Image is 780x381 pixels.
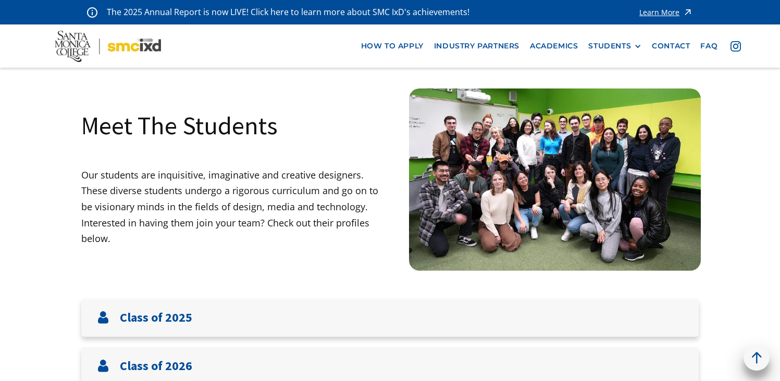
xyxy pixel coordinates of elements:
[744,345,770,371] a: back to top
[97,311,109,324] img: User icon
[588,42,641,50] div: STUDENTS
[429,36,525,56] a: industry partners
[588,42,631,50] div: STUDENTS
[97,360,109,372] img: User icon
[683,5,693,19] img: icon - arrow - alert
[647,36,695,56] a: contact
[55,31,161,62] img: Santa Monica College - SMC IxD logo
[120,310,192,325] h3: Class of 2025
[87,7,97,18] img: icon - information - alert
[695,36,723,56] a: faq
[525,36,583,56] a: Academics
[81,167,390,247] p: Our students are inquisitive, imaginative and creative designers. These diverse students undergo ...
[731,41,741,52] img: icon - instagram
[639,9,679,16] div: Learn More
[409,88,701,270] img: Santa Monica College IxD Students engaging with industry
[639,5,693,19] a: Learn More
[120,359,192,374] h3: Class of 2026
[356,36,429,56] a: how to apply
[81,109,278,142] h1: Meet The Students
[107,5,471,19] p: The 2025 Annual Report is now LIVE! Click here to learn more about SMC IxD's achievements!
